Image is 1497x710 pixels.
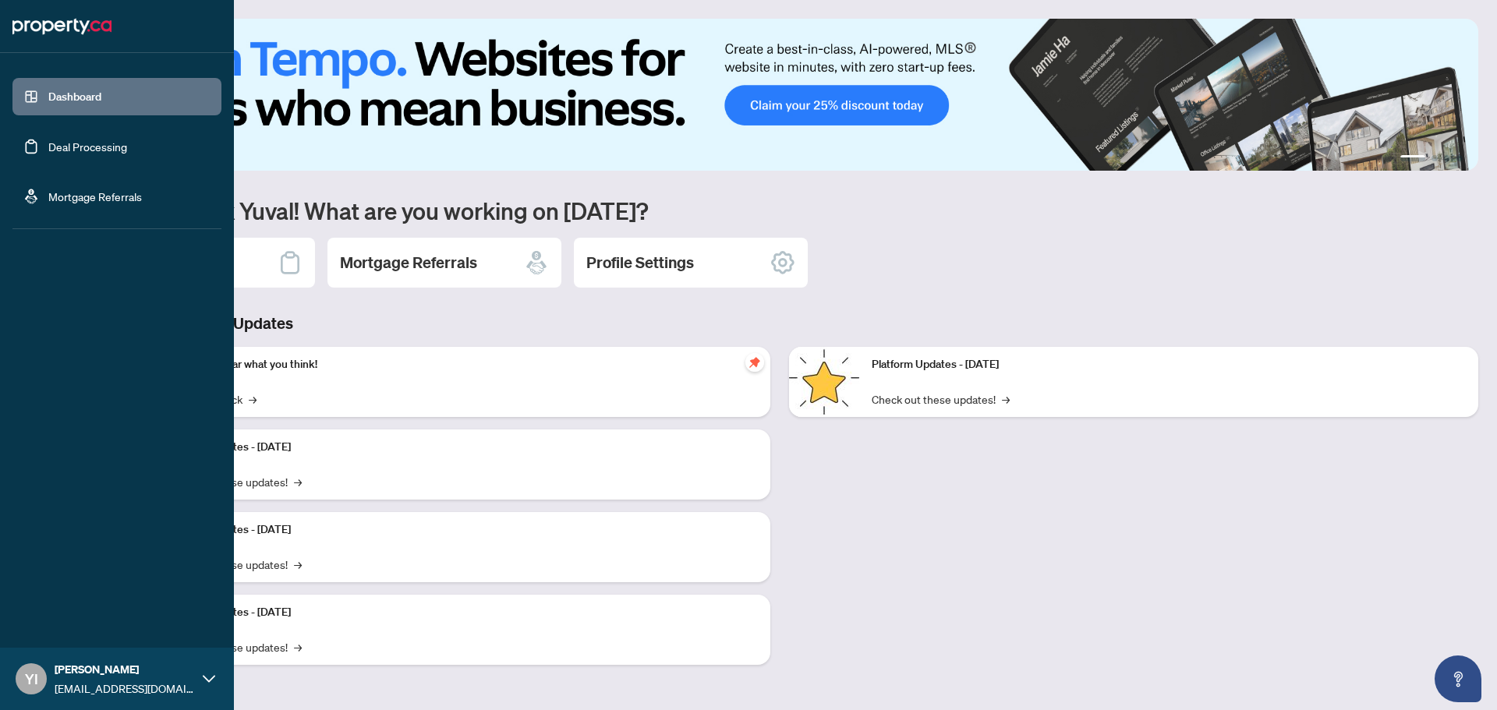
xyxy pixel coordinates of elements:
a: Deal Processing [48,140,127,154]
h3: Brokerage & Industry Updates [81,313,1478,334]
button: 2 [1432,155,1438,161]
button: Open asap [1435,655,1481,702]
h2: Profile Settings [586,252,694,274]
a: Dashboard [48,90,101,104]
img: logo [12,14,111,39]
span: [PERSON_NAME] [55,661,195,678]
h2: Mortgage Referrals [340,252,477,274]
button: 1 [1400,155,1425,161]
span: → [294,556,302,573]
a: Mortgage Referrals [48,189,142,203]
span: → [249,390,257,408]
a: Check out these updates!→ [872,390,1010,408]
span: pushpin [745,353,764,372]
span: → [1002,390,1010,408]
img: Slide 0 [81,19,1478,171]
img: Platform Updates - June 23, 2025 [789,347,859,417]
span: → [294,638,302,655]
p: Platform Updates - [DATE] [164,439,758,456]
button: 4 [1456,155,1463,161]
button: 3 [1444,155,1450,161]
p: Platform Updates - [DATE] [872,356,1466,373]
h1: Welcome back Yuval! What are you working on [DATE]? [81,196,1478,225]
p: Platform Updates - [DATE] [164,604,758,621]
span: → [294,473,302,490]
p: We want to hear what you think! [164,356,758,373]
span: [EMAIL_ADDRESS][DOMAIN_NAME] [55,680,195,697]
p: Platform Updates - [DATE] [164,521,758,539]
span: YI [25,668,38,690]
